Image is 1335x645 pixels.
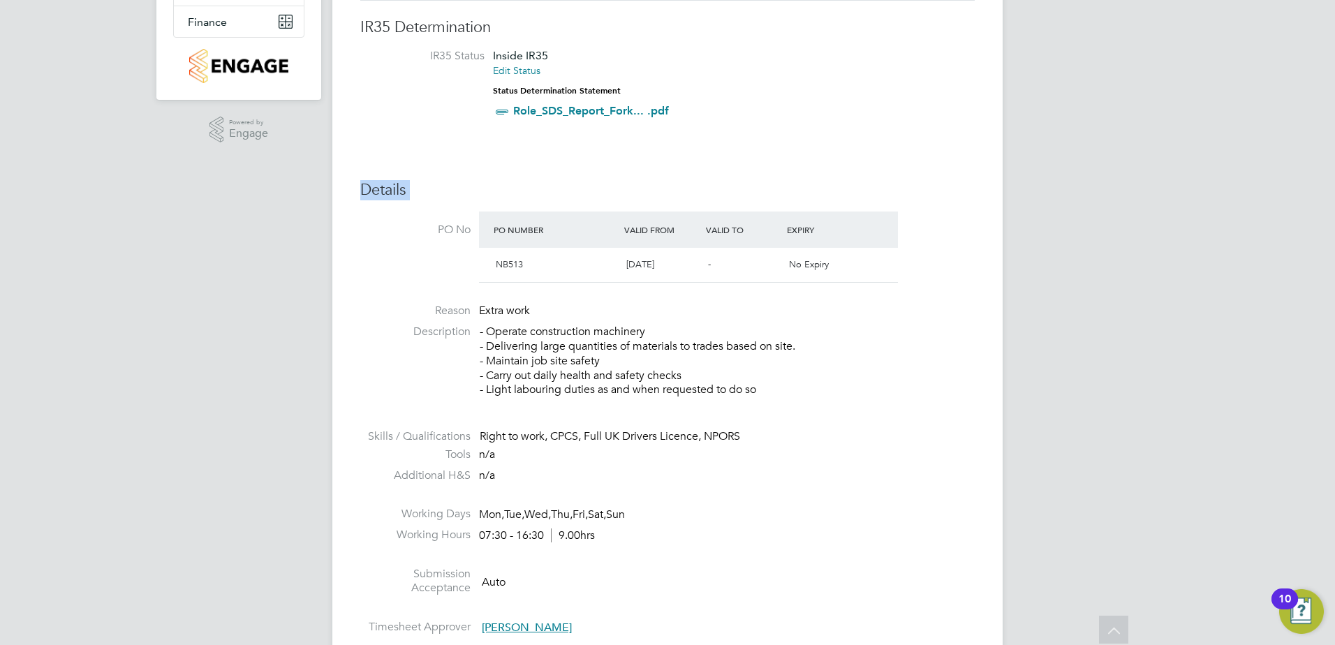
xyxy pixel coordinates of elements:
span: - [708,258,711,270]
span: Powered by [229,117,268,128]
label: Working Hours [360,528,471,542]
span: Inside IR35 [493,49,548,62]
div: Right to work, CPCS, Full UK Drivers Licence, NPORS [480,429,975,444]
label: Skills / Qualifications [360,429,471,444]
span: Engage [229,128,268,140]
a: Role_SDS_Report_Fork... .pdf [513,104,669,117]
label: Reason [360,304,471,318]
span: Finance [188,15,227,29]
a: Go to home page [173,49,304,83]
span: Sun [606,507,625,521]
label: Working Days [360,507,471,521]
h3: IR35 Determination [360,17,975,38]
span: n/a [479,468,495,482]
span: 9.00hrs [551,528,595,542]
div: 10 [1278,599,1291,617]
span: Fri, [573,507,588,521]
button: Open Resource Center, 10 new notifications [1279,589,1324,634]
div: Valid To [702,217,784,242]
span: No Expiry [789,258,829,270]
span: [PERSON_NAME] [482,621,572,635]
p: - Operate construction machinery - Delivering large quantities of materials to trades based on si... [480,325,975,397]
span: Mon, [479,507,504,521]
span: Thu, [551,507,573,521]
div: Expiry [783,217,865,242]
label: PO No [360,223,471,237]
span: [DATE] [626,258,654,270]
h3: Details [360,180,975,200]
a: Powered byEngage [209,117,269,143]
strong: Status Determination Statement [493,86,621,96]
div: Valid From [621,217,702,242]
span: Wed, [524,507,551,521]
div: PO Number [490,217,621,242]
img: countryside-properties-logo-retina.png [189,49,288,83]
span: Tue, [504,507,524,521]
a: Edit Status [493,64,540,77]
span: Extra work [479,304,530,318]
label: Additional H&S [360,468,471,483]
span: n/a [479,447,495,461]
button: Finance [174,6,304,37]
label: Submission Acceptance [360,567,471,596]
label: Tools [360,447,471,462]
div: 07:30 - 16:30 [479,528,595,543]
label: Description [360,325,471,339]
label: IR35 Status [374,49,485,64]
span: Sat, [588,507,606,521]
span: NB513 [496,258,523,270]
span: Auto [482,574,506,588]
label: Timesheet Approver [360,620,471,635]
